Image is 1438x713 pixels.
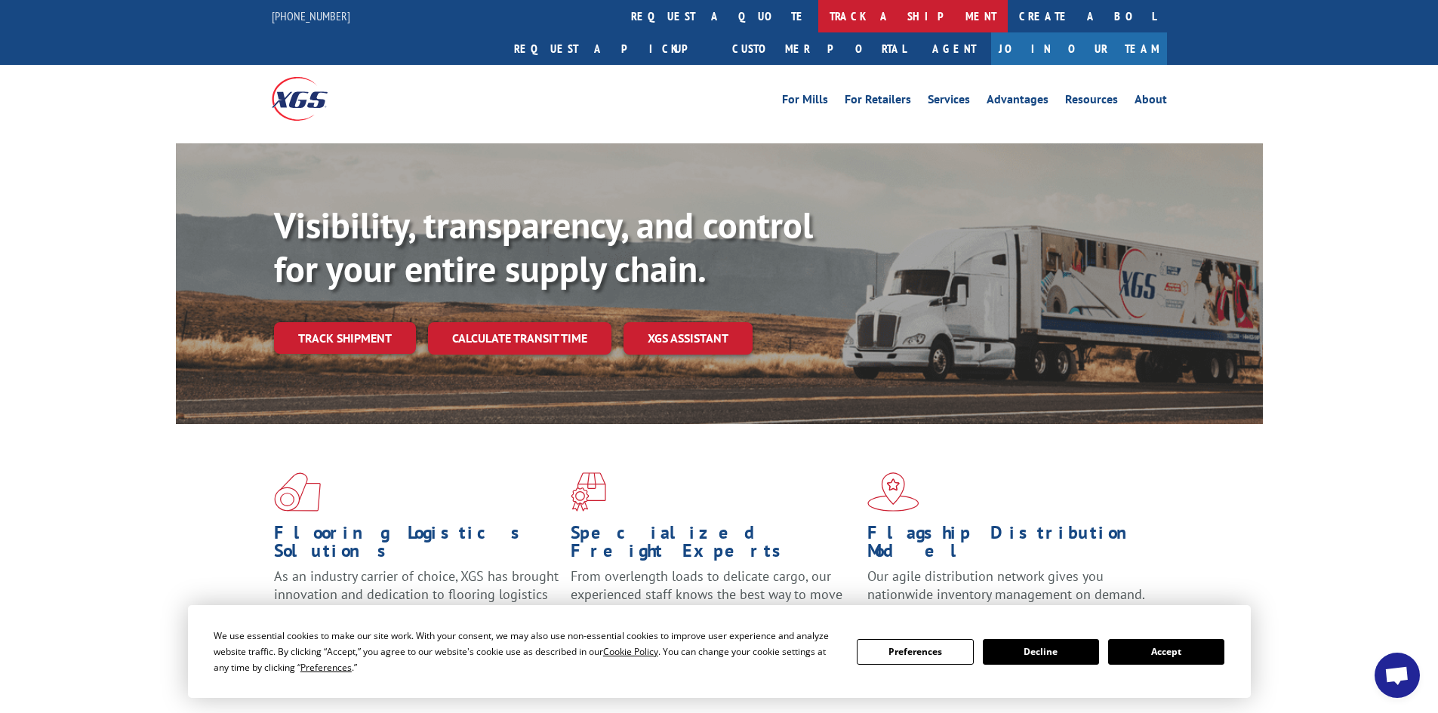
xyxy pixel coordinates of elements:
[571,524,856,567] h1: Specialized Freight Experts
[1065,94,1118,110] a: Resources
[1375,653,1420,698] div: Open chat
[991,32,1167,65] a: Join Our Team
[571,567,856,635] p: From overlength loads to delicate cargo, our experienced staff knows the best way to move your fr...
[928,94,970,110] a: Services
[857,639,973,665] button: Preferences
[867,472,919,512] img: xgs-icon-flagship-distribution-model-red
[603,645,658,658] span: Cookie Policy
[782,94,828,110] a: For Mills
[867,524,1153,567] h1: Flagship Distribution Model
[624,322,753,355] a: XGS ASSISTANT
[1135,94,1167,110] a: About
[274,201,813,292] b: Visibility, transparency, and control for your entire supply chain.
[272,8,350,23] a: [PHONE_NUMBER]
[503,32,721,65] a: Request a pickup
[1108,639,1224,665] button: Accept
[987,94,1048,110] a: Advantages
[214,628,839,675] div: We use essential cookies to make our site work. With your consent, we may also use non-essential ...
[274,567,559,621] span: As an industry carrier of choice, XGS has brought innovation and dedication to flooring logistics...
[300,661,352,674] span: Preferences
[188,605,1251,698] div: Cookie Consent Prompt
[428,322,611,355] a: Calculate transit time
[274,524,559,567] h1: Flooring Logistics Solutions
[274,472,321,512] img: xgs-icon-total-supply-chain-intelligence-red
[274,322,416,354] a: Track shipment
[571,472,606,512] img: xgs-icon-focused-on-flooring-red
[867,567,1145,603] span: Our agile distribution network gives you nationwide inventory management on demand.
[845,94,911,110] a: For Retailers
[983,639,1099,665] button: Decline
[917,32,991,65] a: Agent
[721,32,917,65] a: Customer Portal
